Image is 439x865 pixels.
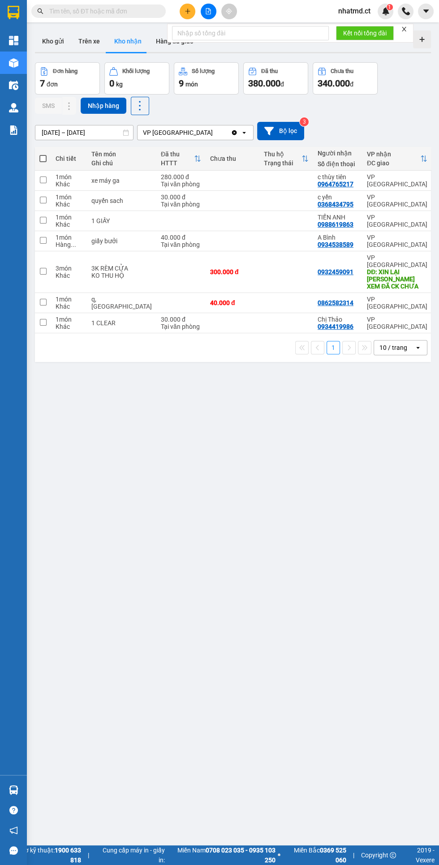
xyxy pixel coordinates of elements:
input: Select a date range. [35,125,133,140]
strong: 0369 525 060 [320,847,346,864]
div: Số điện thoại [318,160,358,168]
div: 1 món [56,194,82,201]
span: | [88,850,89,860]
span: file-add [205,8,211,14]
div: Khác [56,323,82,330]
span: caret-down [422,7,430,15]
button: 1 [327,341,340,354]
div: 0932459091 [318,268,353,275]
button: SMS [35,98,62,114]
th: Toggle SortBy [259,147,313,171]
sup: 3 [300,117,309,126]
div: 1 GIẤY [91,217,152,224]
div: 1 món [56,234,82,241]
button: Đã thu380.000đ [243,62,308,95]
img: dashboard-icon [9,36,18,45]
div: Hàng thông thường [56,241,82,248]
div: 40.000 đ [161,234,201,241]
div: Đã thu [261,68,278,74]
div: VP [GEOGRAPHIC_DATA] [367,173,427,188]
div: Khác [56,272,82,279]
div: 1 món [56,316,82,323]
div: c yến [318,194,358,201]
span: aim [226,8,232,14]
div: 3K RÈM CỬA [91,265,152,272]
img: warehouse-icon [9,785,18,795]
span: message [9,846,18,855]
div: KO THU HỘ [91,272,152,279]
div: quyến sach [91,197,152,204]
div: VP [GEOGRAPHIC_DATA] [367,296,427,310]
strong: 1900 633 818 [55,847,81,864]
svg: open [414,344,422,351]
div: Khác [56,181,82,188]
span: 340.000 [318,78,350,89]
div: c thùy tiên [318,173,358,181]
div: 30.000 đ [161,194,201,201]
div: Chi tiết [56,155,82,162]
div: Tại văn phòng [161,241,201,248]
div: Chị Thảo [318,316,358,323]
span: question-circle [9,806,18,814]
img: logo-vxr [8,6,19,19]
div: 40.000 đ [210,299,255,306]
div: giấy bưởi [91,237,152,245]
div: Khối lượng [122,68,150,74]
div: 1 món [56,296,82,303]
span: đ [350,81,353,88]
button: file-add [201,4,216,19]
th: Toggle SortBy [156,147,206,171]
button: aim [221,4,237,19]
span: Cung cấp máy in - giấy in: [96,845,165,865]
div: Số lượng [192,68,215,74]
span: ... [71,241,76,248]
img: warehouse-icon [9,103,18,112]
span: 1 [388,4,391,10]
div: A Bình [318,234,358,241]
button: Bộ lọc [257,122,304,140]
span: kg [116,81,123,88]
span: nhatmd.ct [331,5,378,17]
div: VP [GEOGRAPHIC_DATA] [367,254,427,268]
span: 380.000 [248,78,280,89]
span: close [401,26,407,32]
span: 0 [109,78,114,89]
div: VP [GEOGRAPHIC_DATA] [367,194,427,208]
span: Miền Bắc [283,845,346,865]
div: 1 món [56,214,82,221]
img: warehouse-icon [9,81,18,90]
div: Tại văn phòng [161,323,201,330]
span: 9 [179,78,184,89]
input: Nhập số tổng đài [172,26,329,40]
div: 0964765217 [318,181,353,188]
div: 0934419986 [318,323,353,330]
span: đ [280,81,284,88]
div: 300.000 đ [210,268,255,275]
div: Khác [56,201,82,208]
div: Khác [56,303,82,310]
button: Nhập hàng [81,98,126,114]
button: Đơn hàng7đơn [35,62,100,95]
img: warehouse-icon [9,58,18,68]
div: 0862582314 [318,299,353,306]
div: DĐ: XIN LẠI BILL XEM ĐÃ CK CHƯA [367,268,427,290]
th: Toggle SortBy [362,147,432,171]
div: VP [GEOGRAPHIC_DATA] [367,316,427,330]
div: Người nhận [318,150,358,157]
div: Ghi chú [91,159,152,167]
div: Chưa thu [331,68,353,74]
div: Đơn hàng [53,68,77,74]
sup: 1 [387,4,393,10]
div: VP nhận [367,151,420,158]
strong: 0708 023 035 - 0935 103 250 [206,847,275,864]
div: 1 CLEAR [91,319,152,327]
button: Kho gửi [35,30,71,52]
span: search [37,8,43,14]
span: món [185,81,198,88]
div: Chưa thu [210,155,255,162]
div: Tên món [91,151,152,158]
div: TIẾN ANH [318,214,358,221]
svg: Clear value [231,129,238,136]
div: Khác [56,221,82,228]
div: 1 món [56,173,82,181]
